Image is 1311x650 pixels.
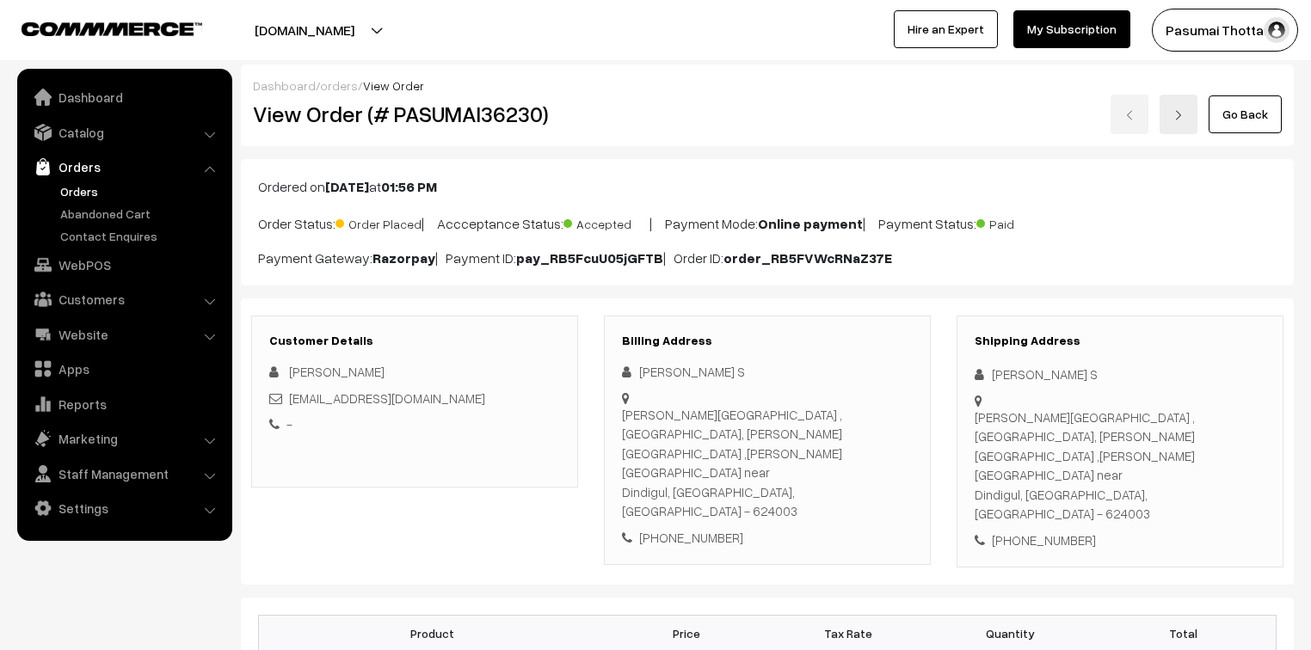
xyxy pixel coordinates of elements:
a: Customers [22,284,226,315]
a: Dashboard [253,78,316,93]
p: Payment Gateway: | Payment ID: | Order ID: [258,248,1277,268]
a: Orders [22,151,226,182]
a: Apps [22,353,226,384]
div: [PERSON_NAME][GEOGRAPHIC_DATA] ,[GEOGRAPHIC_DATA], [PERSON_NAME][GEOGRAPHIC_DATA] ,[PERSON_NAME][... [622,405,913,521]
a: Catalog [22,117,226,148]
div: [PHONE_NUMBER] [975,530,1265,550]
b: Razorpay [372,249,435,267]
img: user [1264,17,1289,43]
b: Online payment [758,215,863,232]
a: Orders [56,182,226,200]
div: [PERSON_NAME] S [622,362,913,382]
h3: Customer Details [269,334,560,348]
a: [EMAIL_ADDRESS][DOMAIN_NAME] [289,390,485,406]
b: pay_RB5FcuU05jGFTB [516,249,663,267]
button: Pasumai Thotta… [1152,9,1298,52]
b: order_RB5FVWcRNaZ37E [723,249,892,267]
p: Order Status: | Accceptance Status: | Payment Mode: | Payment Status: [258,211,1277,234]
div: [PERSON_NAME][GEOGRAPHIC_DATA] ,[GEOGRAPHIC_DATA], [PERSON_NAME][GEOGRAPHIC_DATA] ,[PERSON_NAME][... [975,408,1265,524]
a: Contact Enquires [56,227,226,245]
span: [PERSON_NAME] [289,364,385,379]
div: - [269,414,560,434]
p: Ordered on at [258,176,1277,197]
b: 01:56 PM [381,178,437,195]
a: Reports [22,389,226,420]
a: Website [22,319,226,350]
img: right-arrow.png [1173,110,1184,120]
a: Dashboard [22,82,226,113]
span: Accepted [563,211,649,233]
h3: Shipping Address [975,334,1265,348]
span: Paid [976,211,1062,233]
a: Abandoned Cart [56,205,226,223]
h3: Billing Address [622,334,913,348]
b: [DATE] [325,178,369,195]
a: Settings [22,493,226,524]
div: [PHONE_NUMBER] [622,528,913,548]
button: [DOMAIN_NAME] [194,9,415,52]
div: [PERSON_NAME] S [975,365,1265,384]
a: WebPOS [22,249,226,280]
div: / / [253,77,1282,95]
h2: View Order (# PASUMAI36230) [253,101,579,127]
a: Staff Management [22,458,226,489]
span: View Order [363,78,424,93]
a: COMMMERCE [22,17,172,38]
a: Marketing [22,423,226,454]
img: COMMMERCE [22,22,202,35]
a: My Subscription [1013,10,1130,48]
span: Order Placed [335,211,422,233]
a: orders [320,78,358,93]
a: Hire an Expert [894,10,998,48]
a: Go Back [1209,95,1282,133]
